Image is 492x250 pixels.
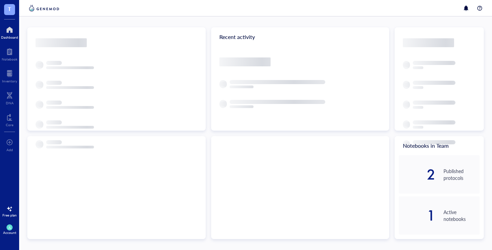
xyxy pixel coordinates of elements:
div: Free plan [2,213,17,217]
img: genemod-logo [27,4,61,12]
div: Add [6,148,13,152]
div: Notebook [2,57,17,61]
a: Core [6,112,13,127]
div: Published protocols [443,168,480,181]
a: Inventory [2,68,17,83]
div: Recent activity [211,27,389,47]
div: Core [6,123,13,127]
div: DNA [6,101,14,105]
span: JL [8,225,11,229]
div: Dashboard [1,35,18,39]
div: 1 [399,210,435,221]
div: Active notebooks [443,209,480,222]
div: Account [3,231,16,235]
a: DNA [6,90,14,105]
a: Dashboard [1,24,18,39]
div: Inventory [2,79,17,83]
a: Notebook [2,46,17,61]
span: T [8,4,11,13]
div: 2 [399,169,435,180]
